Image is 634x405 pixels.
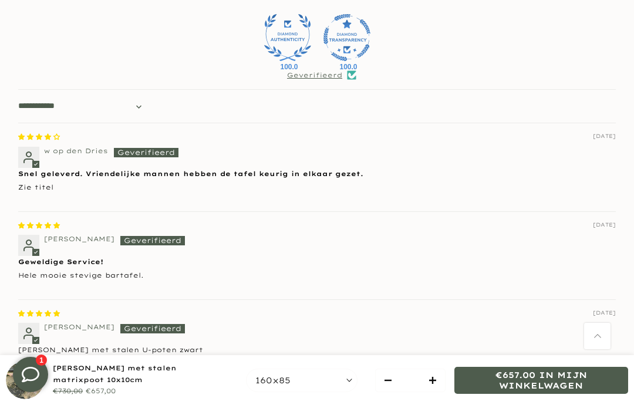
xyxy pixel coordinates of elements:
[287,71,342,80] a: Geverifieerd
[53,387,83,395] del: €730,00
[18,95,145,118] select: Sort dropdown
[264,14,311,61] a: Judge.me Diamond Authentic Shop medal 100.0
[264,14,311,61] img: Judge.me Diamond Authentic Shop medal
[593,221,616,228] span: [DATE]
[18,346,616,355] p: [PERSON_NAME] met stalen U-poten zwart
[18,309,60,318] span: 5 star review
[255,375,291,386] span: 160x85
[18,170,616,178] b: Snel geleverd. Vriendelijke mannen hebben de tafel keurig in elkaar gezet.
[323,14,370,61] div: Diamond Transparent Shop. Published 100% of verified reviews received in total
[454,367,628,394] button: €657.00 in mijn winkelwagen
[53,363,220,386] div: [PERSON_NAME] met stalen matrixpoot 10x10cm
[86,387,116,395] ins: €657,00
[593,133,616,140] span: [DATE]
[44,235,114,243] span: [PERSON_NAME]
[44,323,114,331] span: [PERSON_NAME]
[18,258,616,266] b: Geweldige Service!
[18,271,616,280] p: Hele mooie stevige bartafel.
[338,62,356,72] div: 100.0
[278,62,297,72] div: 100.0
[44,147,108,155] span: w op den Dries
[18,183,616,192] p: Zie titel
[323,14,370,61] img: Judge.me Diamond Transparent Shop medal
[246,369,358,392] button: 160x85
[1,345,60,404] iframe: toggle-frame
[495,370,587,391] span: €657.00 in mijn winkelwagen
[264,14,311,61] div: Diamond Authentic Shop. 100% of published reviews are verified reviews
[18,221,60,230] span: 5 star review
[18,133,60,141] span: 4 star review
[584,323,611,349] a: Terug naar boven
[593,309,616,316] span: [DATE]
[323,14,370,61] a: Judge.me Diamond Transparent Shop medal 100.0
